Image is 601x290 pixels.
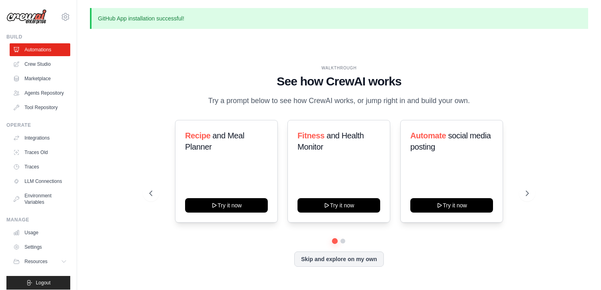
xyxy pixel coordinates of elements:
[10,255,70,268] button: Resources
[297,131,364,151] span: and Health Monitor
[10,101,70,114] a: Tool Repository
[24,258,47,265] span: Resources
[297,131,324,140] span: Fitness
[149,65,529,71] div: WALKTHROUGH
[294,251,384,267] button: Skip and explore on my own
[149,74,529,89] h1: See how CrewAI works
[90,8,588,29] p: GitHub App installation successful!
[6,276,70,290] button: Logout
[185,198,268,213] button: Try it now
[10,175,70,188] a: LLM Connections
[10,189,70,209] a: Environment Variables
[185,131,210,140] span: Recipe
[297,198,380,213] button: Try it now
[10,160,70,173] a: Traces
[10,58,70,71] a: Crew Studio
[6,34,70,40] div: Build
[10,132,70,144] a: Integrations
[204,95,474,107] p: Try a prompt below to see how CrewAI works, or jump right in and build your own.
[410,131,491,151] span: social media posting
[10,226,70,239] a: Usage
[185,131,244,151] span: and Meal Planner
[410,131,446,140] span: Automate
[6,122,70,128] div: Operate
[410,198,493,213] button: Try it now
[6,9,47,24] img: Logo
[6,217,70,223] div: Manage
[10,72,70,85] a: Marketplace
[10,241,70,253] a: Settings
[10,43,70,56] a: Automations
[10,146,70,159] a: Traces Old
[36,280,51,286] span: Logout
[10,87,70,99] a: Agents Repository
